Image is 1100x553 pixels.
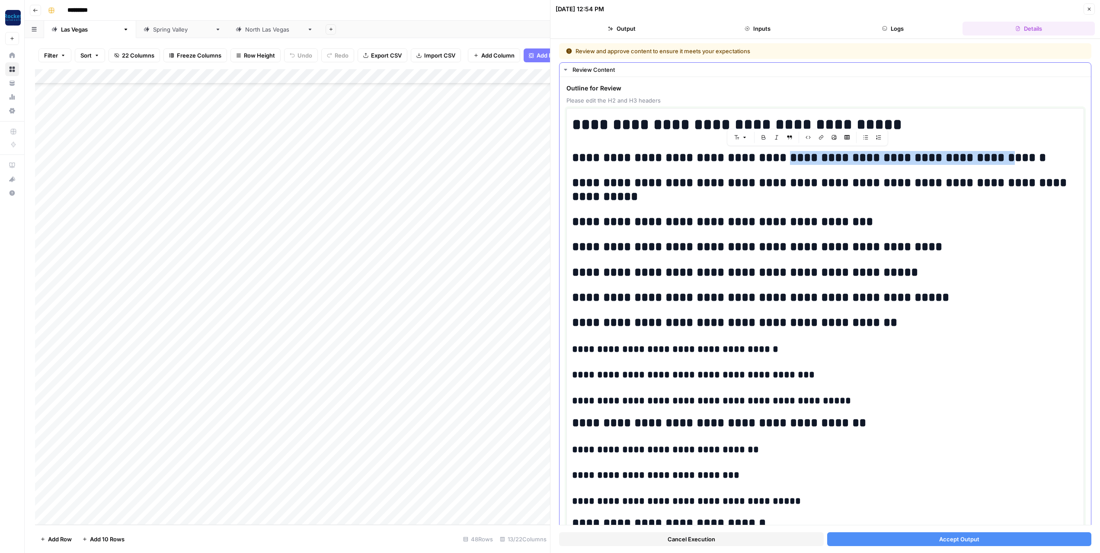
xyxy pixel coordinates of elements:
span: Filter [44,51,58,60]
span: Import CSV [424,51,455,60]
a: [GEOGRAPHIC_DATA] [136,21,228,38]
div: 48 Rows [460,532,496,546]
div: 13/22 Columns [496,532,550,546]
span: Row Height [244,51,275,60]
div: [GEOGRAPHIC_DATA] [245,25,304,34]
div: Review and approve content to ensure it meets your expectations [566,47,918,55]
button: Sort [75,48,105,62]
button: Row Height [230,48,281,62]
button: Details [962,22,1095,35]
a: Home [5,48,19,62]
a: [GEOGRAPHIC_DATA] [44,21,136,38]
div: [GEOGRAPHIC_DATA] [61,25,119,34]
button: Export CSV [358,48,407,62]
span: Sort [80,51,92,60]
span: Add Row [48,535,72,543]
span: Add Column [481,51,515,60]
span: Export CSV [371,51,402,60]
img: Rocket Pilots Logo [5,10,21,26]
button: Undo [284,48,318,62]
span: Please edit the H2 and H3 headers [566,96,1084,105]
button: 22 Columns [109,48,160,62]
button: Accept Output [827,532,1092,546]
a: AirOps Academy [5,158,19,172]
div: Review Content [572,65,1086,74]
span: Undo [297,51,312,60]
a: Browse [5,62,19,76]
span: Redo [335,51,349,60]
button: Redo [321,48,354,62]
button: Add Column [468,48,520,62]
button: Output [556,22,688,35]
a: Usage [5,90,19,104]
div: [GEOGRAPHIC_DATA] [153,25,211,34]
span: Add Power Agent [537,51,584,60]
span: 22 Columns [122,51,154,60]
a: Your Data [5,76,19,90]
span: Accept Output [939,535,979,543]
a: Settings [5,104,19,118]
button: Logs [827,22,959,35]
span: Add 10 Rows [90,535,125,543]
button: Add Power Agent [524,48,589,62]
button: Cancel Execution [559,532,824,546]
div: [DATE] 12:54 PM [556,5,604,13]
button: Add 10 Rows [77,532,130,546]
a: [GEOGRAPHIC_DATA] [228,21,320,38]
span: Freeze Columns [177,51,221,60]
button: What's new? [5,172,19,186]
span: Outline for Review [566,84,1084,93]
span: Cancel Execution [668,535,715,543]
button: Import CSV [411,48,461,62]
div: What's new? [6,173,19,186]
button: Help + Support [5,186,19,200]
button: Inputs [691,22,824,35]
button: Add Row [35,532,77,546]
button: Review Content [560,63,1091,77]
button: Filter [38,48,71,62]
button: Freeze Columns [163,48,227,62]
button: Workspace: Rocket Pilots [5,7,19,29]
